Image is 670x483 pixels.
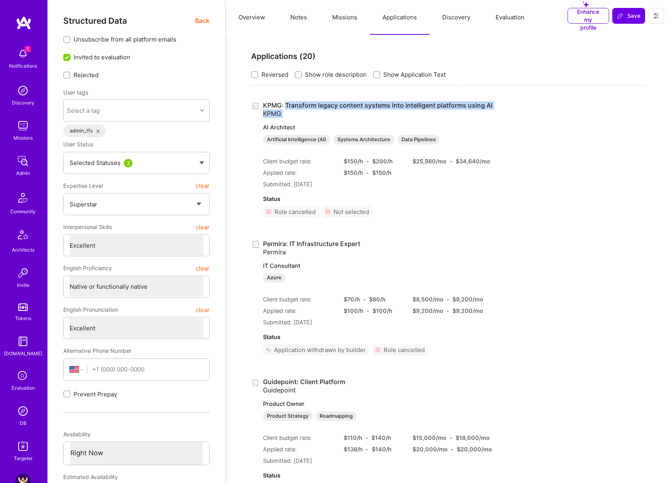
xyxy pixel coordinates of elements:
[263,240,472,283] a: Permira: IT Infrastructure ExpertPermiraIT ConsultantAzure
[263,101,492,144] a: KPMG: Transform legacy content systems into intelligent platforms using AIKPMGAI ArchitectArtific...
[263,378,472,421] a: Guidepoint: Client PlatformGuidepointProduct OwnerProduct StrategyRoadmapping
[63,141,93,148] span: User Status
[367,307,369,315] div: -
[263,411,312,421] div: Product Strategy
[261,70,288,79] span: Reversed
[263,135,330,144] div: Artificial Intelligence (AI)
[397,135,440,144] div: Data Pipelines
[4,349,42,358] div: [DOMAIN_NAME]
[200,108,204,112] i: icon Chevron
[63,303,118,317] span: English Pronunciation
[365,434,368,442] div: -
[63,89,88,96] label: User tags
[16,169,30,177] div: Admin
[263,123,492,131] p: AI Architect
[366,157,369,165] div: -
[451,445,454,453] div: -
[371,434,391,442] div: $ 140 /h
[366,169,369,177] div: -
[74,53,130,61] span: Invited to evaluation
[333,135,394,144] div: Systems Architecture
[263,471,472,479] div: Status
[344,445,363,453] div: $ 138 /h
[92,359,203,379] input: +1 (000) 000-0000
[413,434,447,442] div: $ 15,000 /mo
[363,295,366,303] div: -
[74,390,117,398] span: Prevent Prepay
[7,7,23,23] img: email-logo.png
[29,38,45,48] img: nyt.png
[63,220,112,234] span: Interpersonal Skills
[450,157,452,165] div: -
[344,434,362,442] div: $ 110 /h
[15,403,31,419] img: Admin Search
[263,434,334,442] div: Client budget rate:
[251,378,263,387] div: Created
[20,419,26,427] div: DB
[456,157,490,165] div: $ 34,640 /mo
[372,445,392,453] div: $ 140 /h
[51,38,67,48] img: forbes.png
[196,261,210,275] button: clear
[344,169,363,177] div: $ 150 /h
[15,369,30,384] i: icon SelectionTeam
[450,434,452,442] div: -
[413,157,447,165] div: $ 25,980 /mo
[344,307,363,315] div: $ 100 /h
[67,106,100,115] div: Select a tag
[251,101,263,110] div: Created
[457,445,492,453] div: $ 20,000 /mo
[612,8,645,24] button: Save
[413,307,443,315] div: $ 9,200 /mo
[456,434,490,442] div: $ 18,000 /mo
[305,70,367,79] span: Show role description
[97,130,100,133] i: icon Close
[263,180,492,188] div: Submitted: [DATE]
[263,333,472,341] div: Status
[18,303,28,311] img: tokens
[13,134,33,142] div: Missions
[15,46,31,62] img: bell
[617,12,640,20] span: Save
[263,295,334,303] div: Client budget rate:
[74,71,98,79] span: Rejected
[70,159,121,167] span: Selected Statuses
[63,347,131,354] span: Alternative Phone Number
[263,262,472,270] p: IT Consultant
[15,438,31,454] img: Skill Targeter
[263,157,334,165] div: Client budget rate:
[63,261,112,275] span: English Proficiency
[263,456,472,465] div: Submitted: [DATE]
[263,169,334,177] div: Applied rate:
[72,38,89,48] img: tc.png
[413,295,443,303] div: $ 8,500 /mo
[369,295,386,303] div: $ 80 /h
[366,445,369,453] div: -
[15,333,31,349] img: guide book
[263,195,492,203] div: Status
[452,307,483,315] div: $ 9,200 /mo
[14,454,32,462] div: Targeter
[15,153,31,169] img: admin teamwork
[63,179,103,193] span: Expertise Level
[15,314,31,322] div: Tokens
[316,411,357,421] div: Roadmapping
[13,188,32,207] img: Community
[15,83,31,98] img: discovery
[372,157,393,165] div: $ 200 /h
[195,16,210,26] span: Back
[447,295,449,303] div: -
[263,445,334,453] div: Applied rate:
[12,246,34,254] div: Architects
[15,265,31,281] img: Invite
[263,386,296,394] span: Guidepoint
[263,400,472,408] p: Product Owner
[27,5,141,16] td: Dor [PERSON_NAME]
[27,24,72,36] td: [PHONE_NUMBER]
[263,318,472,326] div: Submitted: [DATE]
[25,46,31,52] span: 1
[251,240,260,249] i: icon Application
[124,159,132,167] div: 3
[413,445,448,453] div: $ 20,000 /mo
[27,17,141,23] td: TEAM ARCHITECT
